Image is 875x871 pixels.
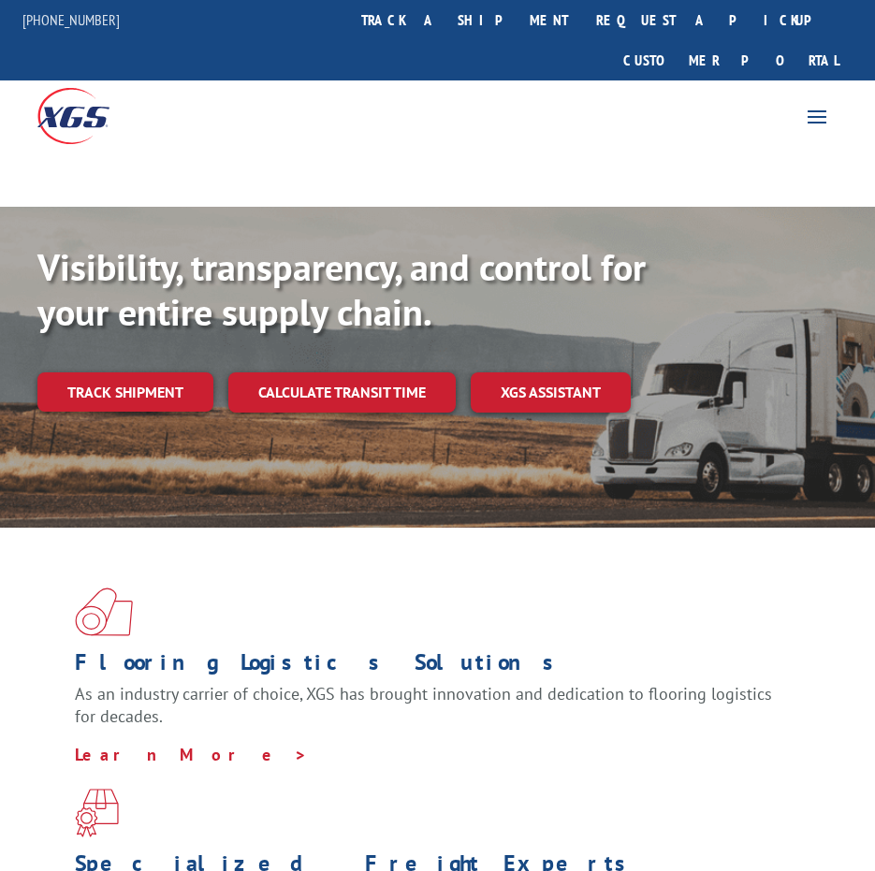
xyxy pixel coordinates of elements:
[22,10,120,29] a: [PHONE_NUMBER]
[228,372,456,413] a: Calculate transit time
[37,242,646,336] b: Visibility, transparency, and control for your entire supply chain.
[609,40,853,80] a: Customer Portal
[75,789,119,837] img: xgs-icon-focused-on-flooring-red
[75,588,133,636] img: xgs-icon-total-supply-chain-intelligence-red
[75,744,308,765] a: Learn More >
[75,651,786,683] h1: Flooring Logistics Solutions
[471,372,631,413] a: XGS ASSISTANT
[37,372,213,412] a: Track shipment
[75,683,772,727] span: As an industry carrier of choice, XGS has brought innovation and dedication to flooring logistics...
